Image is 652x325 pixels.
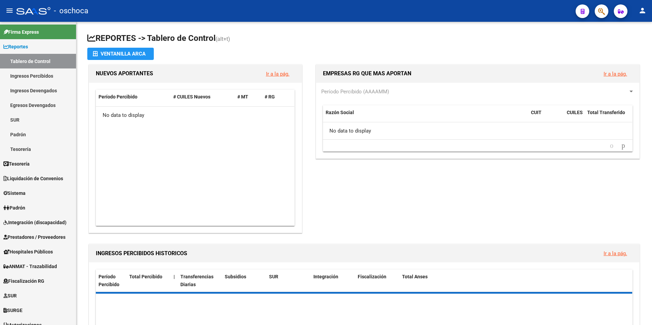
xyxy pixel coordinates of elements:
datatable-header-cell: CUIT [528,105,564,128]
button: Ventanilla ARCA [87,48,154,60]
span: Liquidación de Convenios [3,175,63,182]
span: Sistema [3,189,26,197]
button: Ir a la pág. [598,67,633,80]
a: Ir a la pág. [604,250,627,257]
datatable-header-cell: Total Percibido [127,269,171,292]
span: Transferencias Diarias [180,274,213,287]
span: # MT [237,94,248,99]
datatable-header-cell: Período Percibido [96,90,171,104]
div: No data to display [323,122,632,139]
span: Hospitales Públicos [3,248,53,256]
a: Ir a la pág. [604,71,627,77]
mat-icon: menu [5,6,14,15]
datatable-header-cell: Fiscalización [355,269,399,292]
div: Ventanilla ARCA [93,48,148,60]
span: Total Percibido [129,274,162,279]
span: (alt+t) [216,36,230,42]
span: ANMAT - Trazabilidad [3,263,57,270]
span: Período Percibido [99,94,137,99]
datatable-header-cell: CUILES [564,105,584,128]
datatable-header-cell: | [171,269,178,292]
span: CUIT [531,110,542,115]
datatable-header-cell: Total Anses [399,269,627,292]
a: go to previous page [607,142,617,150]
datatable-header-cell: # CUILES Nuevos [171,90,235,104]
span: NUEVOS APORTANTES [96,70,153,77]
span: Período Percibido [99,274,119,287]
button: Ir a la pág. [598,247,633,260]
span: EMPRESAS RG QUE MAS APORTAN [323,70,411,77]
span: SUR [3,292,17,299]
span: Razón Social [326,110,354,115]
span: Integración (discapacidad) [3,219,66,226]
datatable-header-cell: Total Transferido [584,105,632,128]
datatable-header-cell: Razón Social [323,105,528,128]
span: Firma Express [3,28,39,36]
datatable-header-cell: SUR [266,269,311,292]
span: SUR [269,274,278,279]
datatable-header-cell: Integración [311,269,355,292]
span: Integración [313,274,338,279]
span: | [174,274,175,279]
span: Tesorería [3,160,30,168]
span: Período Percibido (AAAAMM) [321,89,389,95]
a: go to next page [619,142,628,150]
span: Prestadores / Proveedores [3,233,65,241]
span: Total Anses [402,274,428,279]
datatable-header-cell: Período Percibido [96,269,127,292]
a: Ir a la pág. [266,71,290,77]
span: # CUILES Nuevos [173,94,210,99]
span: Padrón [3,204,25,212]
span: # RG [265,94,275,99]
datatable-header-cell: Transferencias Diarias [178,269,222,292]
span: CUILES [567,110,583,115]
span: Total Transferido [587,110,625,115]
span: SURGE [3,307,23,314]
datatable-header-cell: # RG [262,90,289,104]
span: Fiscalización [358,274,386,279]
span: Subsidios [225,274,246,279]
h1: REPORTES -> Tablero de Control [87,33,641,45]
span: Reportes [3,43,28,50]
mat-icon: person [638,6,647,15]
datatable-header-cell: Subsidios [222,269,266,292]
button: Ir a la pág. [261,67,295,80]
span: INGRESOS PERCIBIDOS HISTORICOS [96,250,187,257]
iframe: Intercom live chat [629,302,645,318]
span: - oschoca [54,3,88,18]
div: No data to display [96,107,294,124]
span: Fiscalización RG [3,277,44,285]
datatable-header-cell: # MT [235,90,262,104]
